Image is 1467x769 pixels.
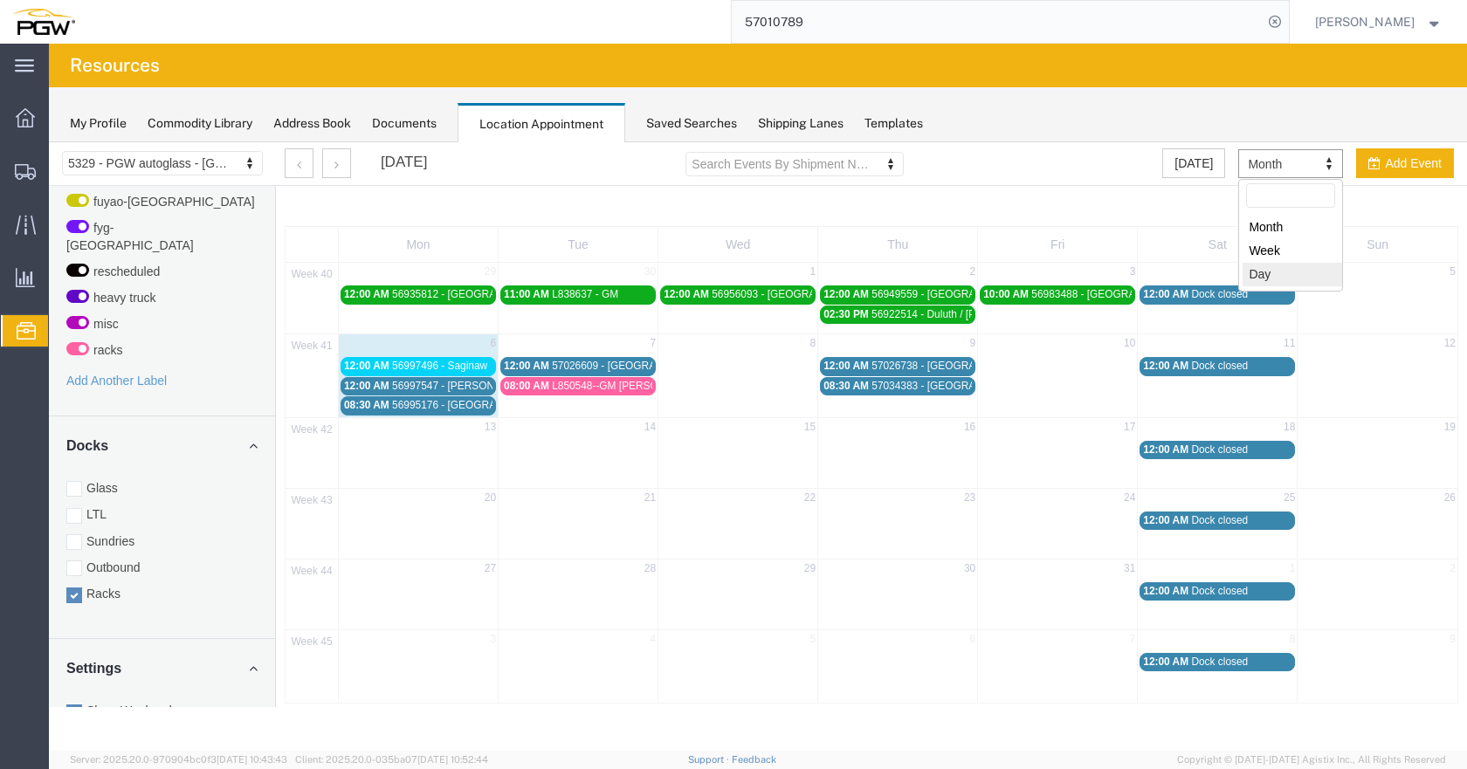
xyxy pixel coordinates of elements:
span: Brandy Shannon [1315,12,1415,31]
span: Client: 2025.20.0-035ba07 [295,754,488,765]
button: [PERSON_NAME] [1314,11,1443,32]
iframe: FS Legacy Container [49,142,1467,751]
div: Documents [372,114,437,133]
img: logo [12,9,75,35]
span: Server: 2025.20.0-970904bc0f3 [70,754,287,765]
div: Commodity Library [148,114,252,133]
span: [DATE] 10:52:44 [417,754,488,765]
a: Feedback [732,754,776,765]
div: Templates [864,114,923,133]
h4: Resources [70,44,160,87]
div: My Profile [70,114,127,133]
input: Search for shipment number, reference number [732,1,1263,43]
div: Shipping Lanes [758,114,844,133]
span: Copyright © [DATE]-[DATE] Agistix Inc., All Rights Reserved [1177,752,1446,767]
div: Address Book [273,114,351,133]
div: Saved Searches [646,114,737,133]
a: Support [688,754,732,765]
span: [DATE] 10:43:43 [217,754,287,765]
div: Location Appointment [458,103,625,143]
